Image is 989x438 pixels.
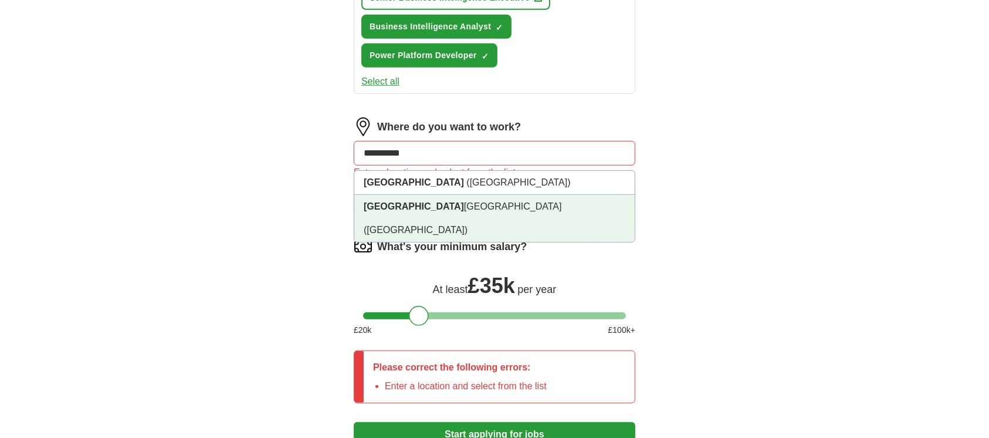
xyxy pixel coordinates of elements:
[517,284,556,295] span: per year
[466,177,570,187] span: ([GEOGRAPHIC_DATA])
[354,166,635,180] div: Enter a location and select from the list
[608,324,635,336] span: £ 100 k+
[361,43,497,68] button: Power Platform Developer✓
[433,284,468,295] span: At least
[364,177,464,187] strong: [GEOGRAPHIC_DATA]
[468,274,515,298] span: £ 35k
[370,21,491,33] span: Business Intelligence Analyst
[354,237,372,256] img: salary.png
[377,239,527,255] label: What's your minimum salary?
[385,379,547,393] li: Enter a location and select from the list
[370,49,477,62] span: Power Platform Developer
[373,360,547,375] p: Please correct the following errors:
[354,324,371,336] span: £ 20 k
[354,195,635,242] li: [GEOGRAPHIC_DATA]
[364,225,468,235] span: ([GEOGRAPHIC_DATA])
[361,75,399,89] button: Select all
[482,52,489,61] span: ✓
[364,201,464,211] strong: [GEOGRAPHIC_DATA]
[496,23,503,32] span: ✓
[361,15,512,39] button: Business Intelligence Analyst✓
[377,119,521,135] label: Where do you want to work?
[354,117,372,136] img: location.png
